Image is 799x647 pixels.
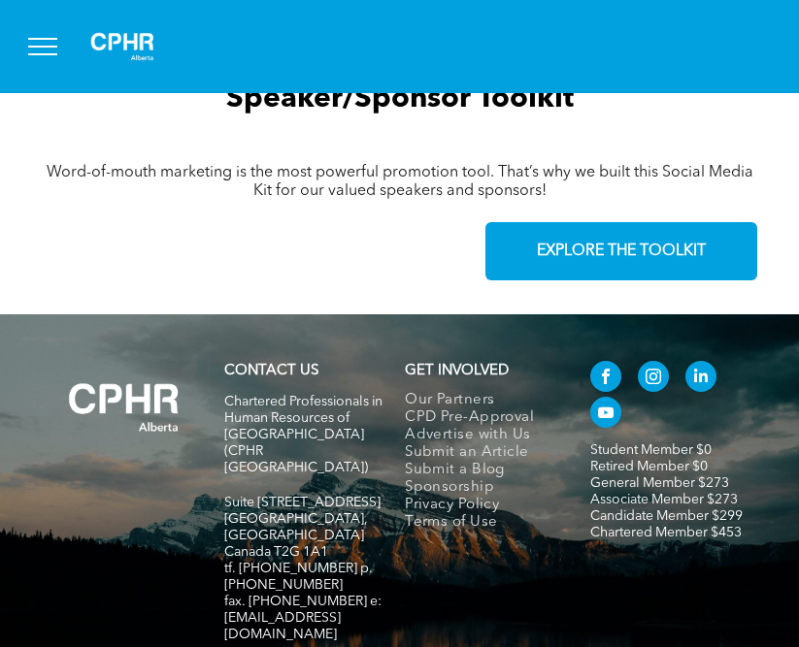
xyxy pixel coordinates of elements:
span: Word-of-mouth marketing is the most powerful promotion tool. That’s why we built this Social Medi... [47,165,753,199]
a: Submit an Article [405,444,560,462]
a: linkedin [685,361,716,397]
a: Terms of Use [405,514,560,532]
a: Associate Member $273 [590,493,738,506]
a: CPD Pre-Approval [405,409,560,427]
span: Chartered Professionals in Human Resources of [GEOGRAPHIC_DATA] (CPHR [GEOGRAPHIC_DATA]) [224,395,383,474]
a: instagram [638,361,669,397]
a: EXPLORE THE TOOLKIT [485,222,757,280]
button: menu [17,21,68,72]
a: Retired Member $0 [590,460,708,473]
span: fax. [PHONE_NUMBER] e:[EMAIL_ADDRESS][DOMAIN_NAME] [224,595,382,641]
span: Suite [STREET_ADDRESS] [224,496,381,509]
a: Sponsorship [405,479,560,497]
a: Submit a Blog [405,462,560,479]
a: youtube [590,397,621,433]
a: Candidate Member $299 [590,509,743,523]
span: [GEOGRAPHIC_DATA], [GEOGRAPHIC_DATA] Canada T2G 1A1 [224,512,368,559]
span: tf. [PHONE_NUMBER] p. [PHONE_NUMBER] [224,562,373,592]
a: Chartered Member $453 [590,526,742,539]
a: General Member $273 [590,476,729,490]
span: Speaker/Sponsor Toolkit [226,84,574,113]
span: EXPLORE THE TOOLKIT [537,243,706,261]
a: Advertise with Us [405,427,560,444]
a: Student Member $0 [590,443,712,457]
a: facebook [590,361,621,397]
a: Privacy Policy [405,497,560,514]
a: Our Partners [405,392,560,409]
span: GET INVOLVED [405,364,509,378]
img: A white background with a few lines on it [74,16,171,78]
a: CONTACT US [224,364,318,378]
img: A white background with a few lines on it [39,353,209,461]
